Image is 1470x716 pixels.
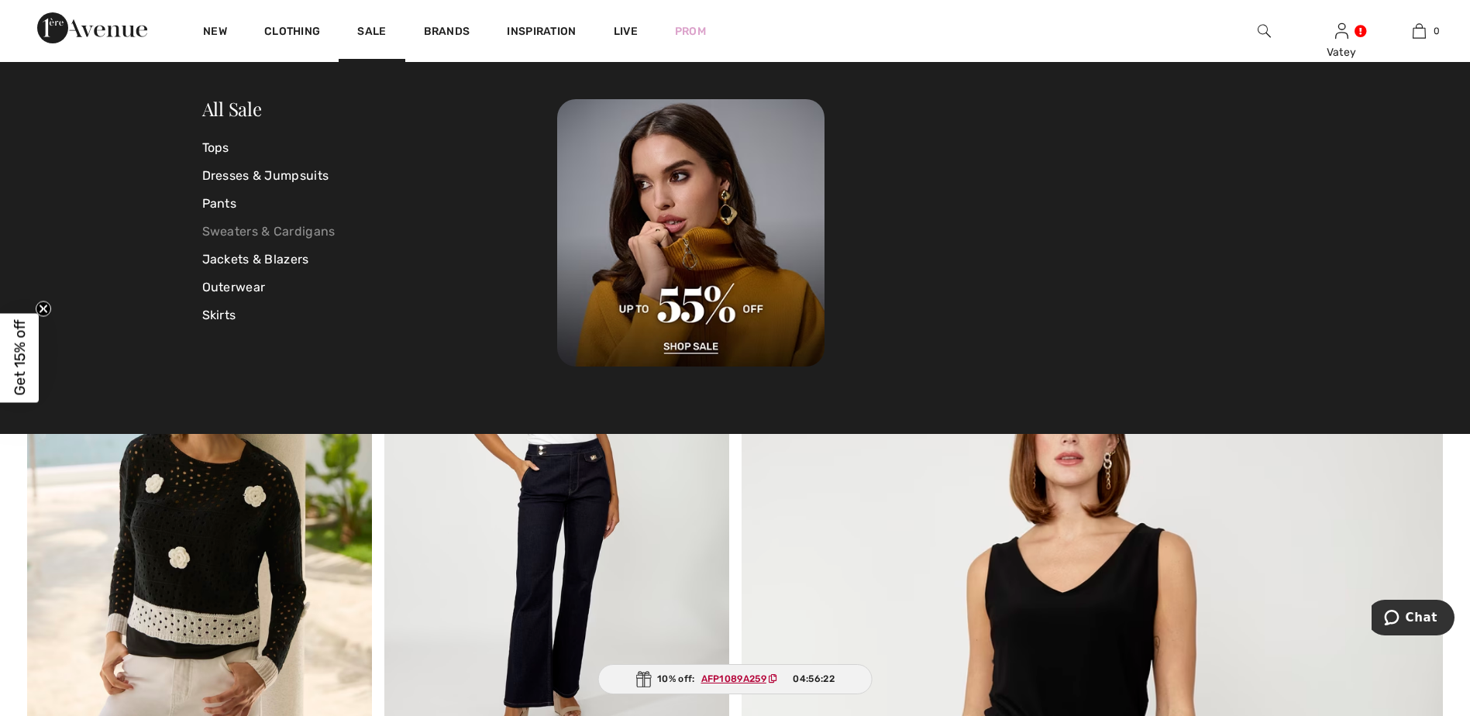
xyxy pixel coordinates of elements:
img: Gift.svg [635,671,651,687]
img: search the website [1258,22,1271,40]
img: My Bag [1413,22,1426,40]
a: New [203,25,227,41]
a: Tops [202,134,558,162]
a: Dresses & Jumpsuits [202,162,558,190]
img: 250825113019_d881a28ff8cb6.jpg [557,99,825,367]
span: Inspiration [507,25,576,41]
img: 1ère Avenue [37,12,147,43]
button: Close teaser [36,301,51,317]
a: Live [614,23,638,40]
iframe: Opens a widget where you can chat to one of our agents [1372,600,1455,639]
span: 0 [1434,24,1440,38]
span: Get 15% off [11,320,29,396]
a: Sign In [1335,23,1348,38]
a: Sale [357,25,386,41]
a: Sweaters & Cardigans [202,218,558,246]
div: 10% off: [597,664,873,694]
a: Jackets & Blazers [202,246,558,274]
span: 04:56:22 [793,672,834,686]
a: All Sale [202,96,262,121]
a: Prom [675,23,706,40]
a: Pants [202,190,558,218]
a: Clothing [264,25,320,41]
ins: AFP1089A259 [701,673,766,684]
a: 0 [1381,22,1457,40]
a: Skirts [202,301,558,329]
img: My Info [1335,22,1348,40]
div: Vatey [1303,44,1379,60]
a: Brands [424,25,470,41]
a: Outerwear [202,274,558,301]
